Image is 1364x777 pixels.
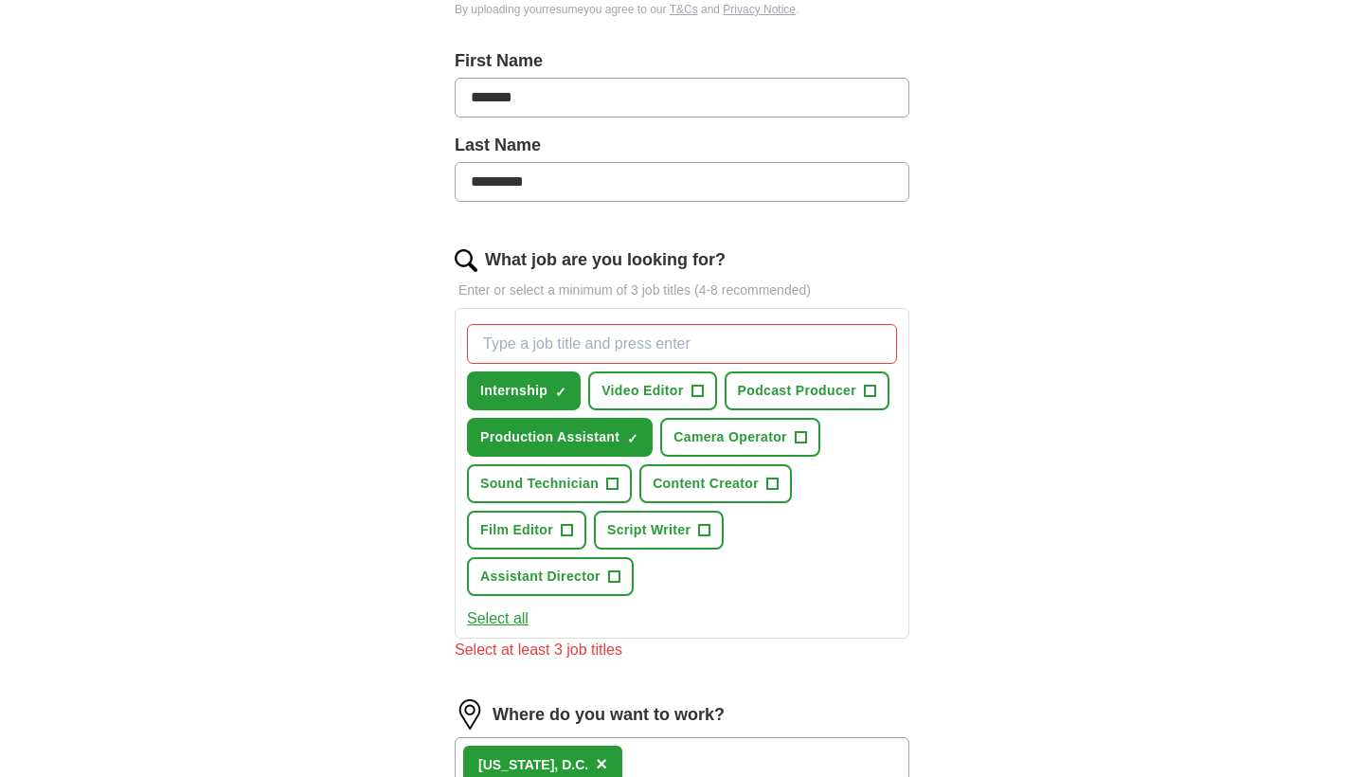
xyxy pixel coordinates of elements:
[455,699,485,730] img: location.png
[455,133,909,158] label: Last Name
[467,511,586,550] button: Film Editor
[653,474,759,494] span: Content Creator
[673,427,787,447] span: Camera Operator
[607,520,691,540] span: Script Writer
[723,3,796,16] a: Privacy Notice
[467,371,581,410] button: Internship✓
[480,427,619,447] span: Production Assistant
[480,474,599,494] span: Sound Technician
[467,607,529,630] button: Select all
[485,247,726,273] label: What job are you looking for?
[467,557,634,596] button: Assistant Director
[594,511,724,550] button: Script Writer
[555,385,566,400] span: ✓
[601,381,683,401] span: Video Editor
[467,418,653,457] button: Production Assistant✓
[478,755,588,775] div: [US_STATE], D.C.
[596,753,607,774] span: ×
[493,702,725,728] label: Where do you want to work?
[467,464,632,503] button: Sound Technician
[455,48,909,74] label: First Name
[455,249,477,272] img: search.png
[639,464,792,503] button: Content Creator
[725,371,889,410] button: Podcast Producer
[670,3,698,16] a: T&Cs
[660,418,820,457] button: Camera Operator
[455,1,909,18] div: By uploading your resume you agree to our and .
[480,567,601,587] span: Assistant Director
[627,431,638,446] span: ✓
[738,381,856,401] span: Podcast Producer
[455,639,909,661] div: Select at least 3 job titles
[480,381,547,401] span: Internship
[480,520,553,540] span: Film Editor
[588,371,716,410] button: Video Editor
[455,280,909,300] p: Enter or select a minimum of 3 job titles (4-8 recommended)
[467,324,897,364] input: Type a job title and press enter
